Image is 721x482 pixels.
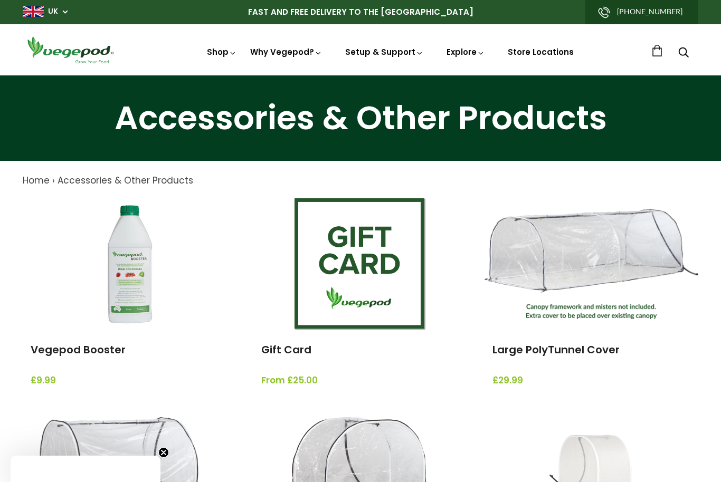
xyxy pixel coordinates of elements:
a: Explore [447,46,485,57]
nav: breadcrumbs [23,174,698,188]
a: Accessories & Other Products [58,174,193,187]
a: Gift Card [261,342,311,357]
span: £29.99 [492,374,690,388]
a: Vegepod Booster [31,342,126,357]
a: Why Vegepod? [250,46,322,57]
span: › [52,174,55,187]
img: gb_large.png [23,6,44,17]
span: From £25.00 [261,374,459,388]
a: Shop [207,46,236,57]
a: Setup & Support [345,46,423,57]
img: Vegepod Booster [64,198,196,330]
button: Close teaser [158,447,169,458]
a: Home [23,174,50,187]
a: UK [48,6,58,17]
img: Vegepod [23,35,118,65]
div: Close teaser [11,456,160,482]
img: Large PolyTunnel Cover [485,209,698,320]
h1: Accessories & Other Products [13,102,708,134]
a: Store Locations [508,46,574,57]
a: Large PolyTunnel Cover [492,342,620,357]
img: Gift Card [295,198,426,330]
span: £9.99 [31,374,229,388]
a: Search [678,48,689,59]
